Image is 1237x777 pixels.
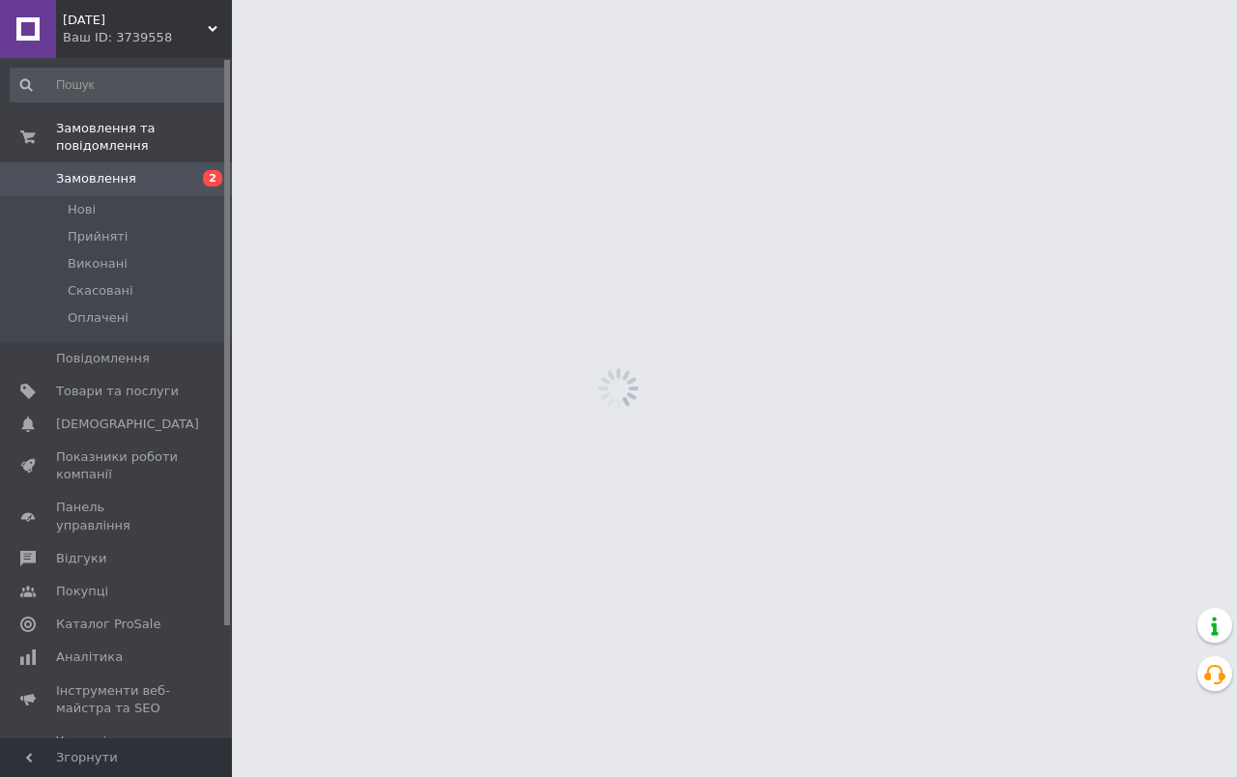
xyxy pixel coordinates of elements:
span: Замовлення [56,170,136,187]
span: Покупці [56,583,108,600]
span: Скасовані [68,282,133,300]
span: Замовлення та повідомлення [56,120,232,155]
span: RED HILL [63,12,208,29]
span: [DEMOGRAPHIC_DATA] [56,416,199,433]
span: Відгуки [56,550,106,567]
span: Управління сайтом [56,733,179,767]
span: Виконані [68,255,128,273]
span: Панель управління [56,499,179,533]
span: Показники роботи компанії [56,448,179,483]
span: Інструменти веб-майстра та SEO [56,682,179,717]
span: Оплачені [68,309,129,327]
span: 2 [203,170,222,187]
input: Пошук [10,68,228,102]
span: Каталог ProSale [56,616,160,633]
span: Прийняті [68,228,128,245]
span: Нові [68,201,96,218]
span: Аналітика [56,648,123,666]
span: Товари та послуги [56,383,179,400]
div: Ваш ID: 3739558 [63,29,232,46]
span: Повідомлення [56,350,150,367]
